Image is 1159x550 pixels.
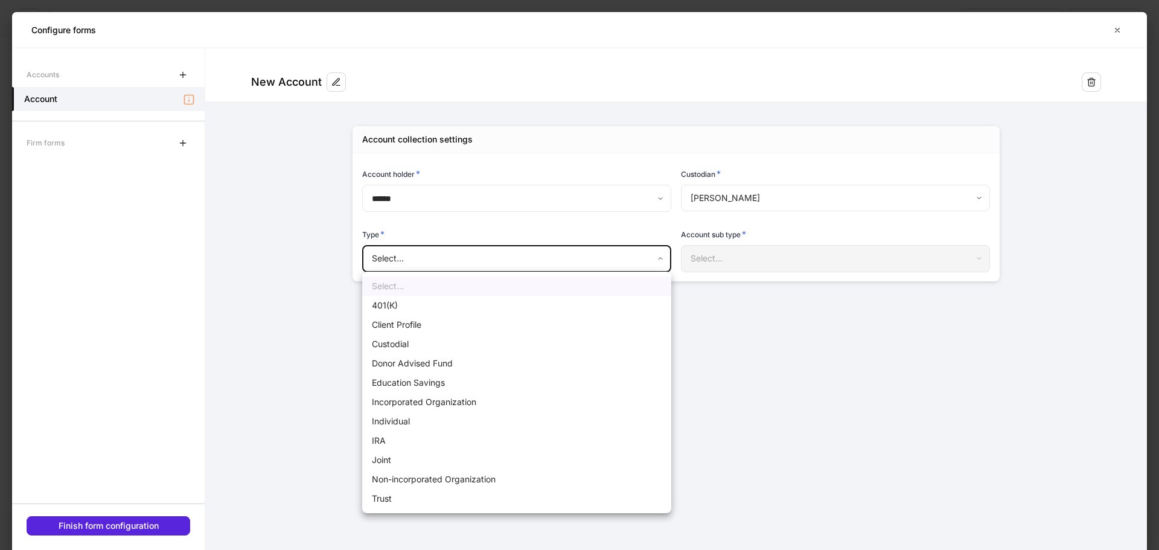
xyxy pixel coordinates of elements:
li: Custodial [362,334,671,354]
li: Trust [362,489,671,508]
li: Individual [362,412,671,431]
li: Client Profile [362,315,671,334]
li: Incorporated Organization [362,392,671,412]
li: Education Savings [362,373,671,392]
li: IRA [362,431,671,450]
li: 401(K) [362,296,671,315]
li: Non-incorporated Organization [362,470,671,489]
li: Joint [362,450,671,470]
li: Donor Advised Fund [362,354,671,373]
